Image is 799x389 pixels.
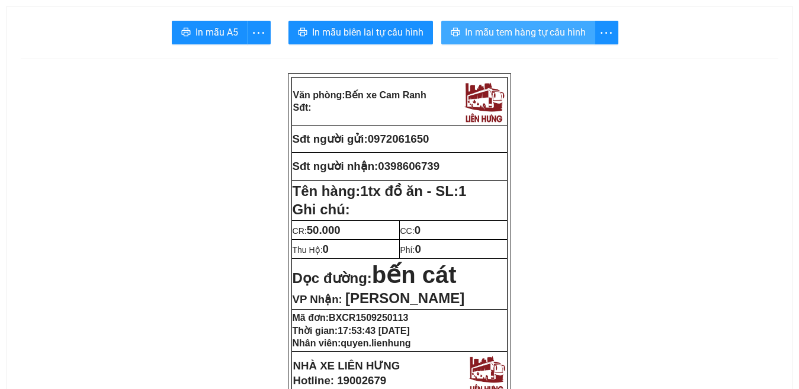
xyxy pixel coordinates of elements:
[329,313,408,323] span: BXCR1509250113
[293,374,387,387] strong: Hotline: 19002679
[293,201,350,217] span: Ghi chú:
[247,21,271,44] button: more
[451,27,460,38] span: printer
[293,160,378,172] strong: Sđt người nhận:
[293,245,329,255] span: Thu Hộ:
[360,183,466,199] span: 1tx đồ ăn - SL:
[345,90,426,100] span: Bến xe Cam Ranh
[595,21,618,44] button: more
[341,338,410,348] span: quyen.lienhung
[400,226,421,236] span: CC:
[293,102,312,112] strong: Sđt:
[378,160,439,172] span: 0398606739
[461,79,506,124] img: logo
[172,21,248,44] button: printerIn mẫu A5
[288,21,433,44] button: printerIn mẫu biên lai tự cấu hình
[293,293,342,306] span: VP Nhận:
[298,27,307,38] span: printer
[293,90,426,100] strong: Văn phòng:
[458,183,466,199] span: 1
[293,226,341,236] span: CR:
[372,262,457,288] span: bến cát
[293,183,467,199] strong: Tên hàng:
[312,25,423,40] span: In mẫu biên lai tự cấu hình
[441,21,595,44] button: printerIn mẫu tem hàng tự cấu hình
[307,224,341,236] span: 50.000
[368,133,429,145] span: 0972061650
[323,243,329,255] span: 0
[465,25,586,40] span: In mẫu tem hàng tự cấu hình
[415,224,421,236] span: 0
[595,25,618,40] span: more
[293,359,400,372] strong: NHÀ XE LIÊN HƯNG
[338,326,410,336] span: 17:53:43 [DATE]
[400,245,421,255] span: Phí:
[293,270,457,286] strong: Dọc đường:
[293,338,411,348] strong: Nhân viên:
[248,25,270,40] span: more
[181,27,191,38] span: printer
[293,313,409,323] strong: Mã đơn:
[293,326,410,336] strong: Thời gian:
[293,133,368,145] strong: Sđt người gửi:
[345,290,464,306] span: [PERSON_NAME]
[195,25,238,40] span: In mẫu A5
[415,243,421,255] span: 0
